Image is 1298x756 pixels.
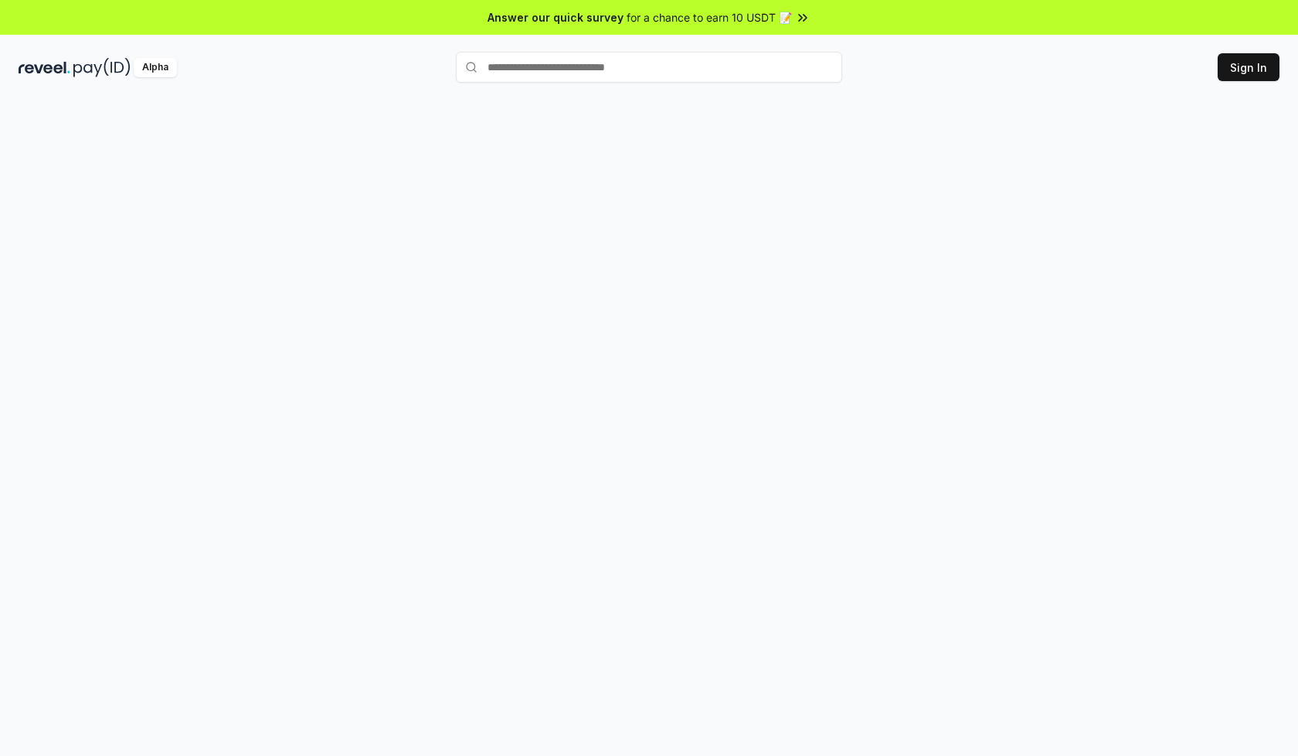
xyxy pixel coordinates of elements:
[19,58,70,77] img: reveel_dark
[627,9,792,25] span: for a chance to earn 10 USDT 📝
[1218,53,1279,81] button: Sign In
[134,58,177,77] div: Alpha
[488,9,624,25] span: Answer our quick survey
[73,58,131,77] img: pay_id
